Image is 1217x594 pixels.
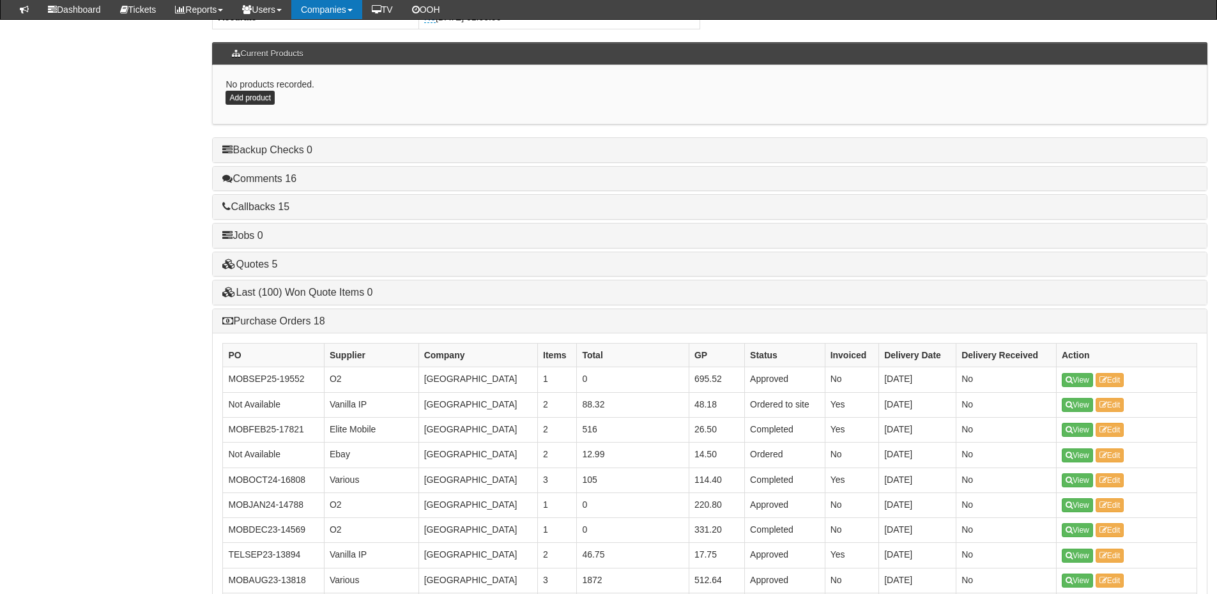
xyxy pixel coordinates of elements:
[1096,498,1124,512] a: Edit
[418,417,537,442] td: [GEOGRAPHIC_DATA]
[538,443,577,468] td: 2
[418,543,537,568] td: [GEOGRAPHIC_DATA]
[577,443,689,468] td: 12.99
[222,287,372,298] a: Last (100) Won Quote Items 0
[223,468,324,492] td: MOBOCT24-16808
[956,367,1057,392] td: No
[222,201,289,212] a: Callbacks 15
[538,468,577,492] td: 3
[418,344,537,367] th: Company
[222,259,277,270] a: Quotes 5
[223,392,324,417] td: Not Available
[956,443,1057,468] td: No
[1096,373,1124,387] a: Edit
[324,568,418,593] td: Various
[1096,398,1124,412] a: Edit
[212,65,1207,125] div: No products recorded.
[1062,473,1093,487] a: View
[223,543,324,568] td: TELSEP23-13894
[825,392,879,417] td: Yes
[745,492,825,517] td: Approved
[324,417,418,442] td: Elite Mobile
[538,417,577,442] td: 2
[1062,398,1093,412] a: View
[324,543,418,568] td: Vanilla IP
[879,344,956,367] th: Delivery Date
[577,468,689,492] td: 105
[324,392,418,417] td: Vanilla IP
[538,392,577,417] td: 2
[1062,549,1093,563] a: View
[577,392,689,417] td: 88.32
[825,443,879,468] td: No
[879,443,956,468] td: [DATE]
[418,568,537,593] td: [GEOGRAPHIC_DATA]
[538,543,577,568] td: 2
[1062,448,1093,462] a: View
[223,367,324,392] td: MOBSEP25-19552
[956,392,1057,417] td: No
[223,344,324,367] th: PO
[825,367,879,392] td: No
[825,344,879,367] th: Invoiced
[745,417,825,442] td: Completed
[689,468,744,492] td: 114.40
[222,316,325,326] a: Purchase Orders 18
[956,344,1057,367] th: Delivery Received
[689,367,744,392] td: 695.52
[538,344,577,367] th: Items
[956,568,1057,593] td: No
[538,492,577,517] td: 1
[879,417,956,442] td: [DATE]
[689,492,744,517] td: 220.80
[956,492,1057,517] td: No
[1096,448,1124,462] a: Edit
[577,518,689,543] td: 0
[1062,373,1093,387] a: View
[324,367,418,392] td: O2
[1096,473,1124,487] a: Edit
[1062,423,1093,437] a: View
[226,91,275,105] a: Add product
[577,543,689,568] td: 46.75
[745,468,825,492] td: Completed
[418,443,537,468] td: [GEOGRAPHIC_DATA]
[324,518,418,543] td: O2
[879,543,956,568] td: [DATE]
[418,518,537,543] td: [GEOGRAPHIC_DATA]
[689,417,744,442] td: 26.50
[879,568,956,593] td: [DATE]
[324,344,418,367] th: Supplier
[1096,574,1124,588] a: Edit
[1062,498,1093,512] a: View
[825,568,879,593] td: No
[538,367,577,392] td: 1
[1096,423,1124,437] a: Edit
[745,568,825,593] td: Approved
[324,492,418,517] td: O2
[956,417,1057,442] td: No
[222,173,296,184] a: Comments 16
[577,344,689,367] th: Total
[879,392,956,417] td: [DATE]
[879,468,956,492] td: [DATE]
[324,443,418,468] td: Ebay
[689,543,744,568] td: 17.75
[223,492,324,517] td: MOBJAN24-14788
[1062,523,1093,537] a: View
[745,518,825,543] td: Completed
[825,417,879,442] td: Yes
[879,518,956,543] td: [DATE]
[223,568,324,593] td: MOBAUG23-13818
[424,12,436,23] a: No
[745,543,825,568] td: Approved
[956,518,1057,543] td: No
[418,367,537,392] td: [GEOGRAPHIC_DATA]
[825,518,879,543] td: No
[879,492,956,517] td: [DATE]
[223,417,324,442] td: MOBFEB25-17821
[577,367,689,392] td: 0
[745,367,825,392] td: Approved
[223,443,324,468] td: Not Available
[418,468,537,492] td: [GEOGRAPHIC_DATA]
